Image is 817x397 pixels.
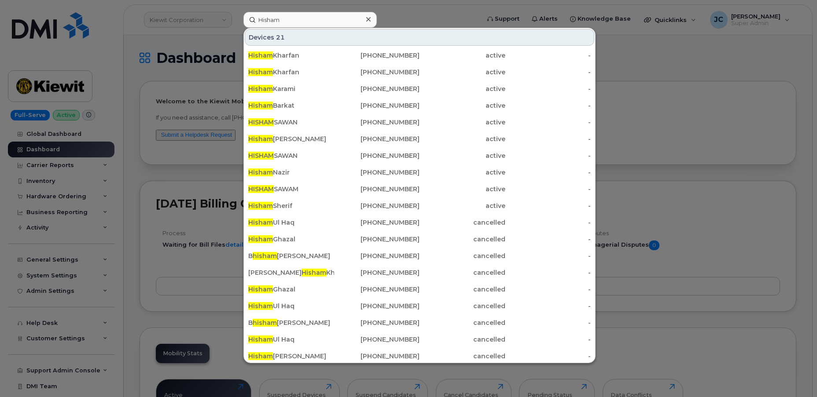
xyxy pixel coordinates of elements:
div: [PERSON_NAME] [248,135,334,143]
div: cancelled [420,285,505,294]
div: Devices [245,29,594,46]
span: Hisham [248,202,273,210]
div: - [505,352,591,361]
a: HishamUl Haq[PHONE_NUMBER]cancelled- [245,215,594,230]
div: [PHONE_NUMBER] [334,84,420,93]
span: Hisham [248,352,273,360]
div: active [420,185,505,193]
div: Karami [248,84,334,93]
a: HishamBarkat[PHONE_NUMBER]active- [245,98,594,113]
div: Ghazal [248,285,334,294]
div: active [420,168,505,177]
div: [PHONE_NUMBER] [334,68,420,76]
div: Ul Haq [248,218,334,227]
div: [PHONE_NUMBER] [334,335,420,344]
div: active [420,151,505,160]
div: Ghazal [248,235,334,244]
div: cancelled [420,268,505,277]
div: cancelled [420,302,505,310]
a: HISHAMSAWAN[PHONE_NUMBER]active- [245,148,594,164]
div: active [420,118,505,127]
div: - [505,335,591,344]
span: Hisham [248,68,273,76]
div: - [505,135,591,143]
div: Nazir [248,168,334,177]
div: - [505,68,591,76]
div: - [505,201,591,210]
div: - [505,51,591,60]
div: [PHONE_NUMBER] [334,185,420,193]
div: Sherif [248,201,334,210]
div: Kharfan [248,51,334,60]
a: Hisham[PERSON_NAME][PHONE_NUMBER]active- [245,131,594,147]
a: HishamKarami[PHONE_NUMBER]active- [245,81,594,97]
span: 21 [276,33,285,42]
div: [PERSON_NAME] [248,352,334,361]
div: - [505,218,591,227]
div: [PHONE_NUMBER] [334,101,420,110]
div: [PERSON_NAME] Kharfan So#: 72988 [248,268,334,277]
div: [PHONE_NUMBER] [334,251,420,260]
span: Hisham [248,168,273,176]
div: [PHONE_NUMBER] [334,318,420,327]
iframe: Messenger Launcher [779,359,810,390]
div: - [505,235,591,244]
div: Ul Haq [248,335,334,344]
div: [PHONE_NUMBER] [334,268,420,277]
div: [PHONE_NUMBER] [334,51,420,60]
div: [PHONE_NUMBER] [334,201,420,210]
span: Hisham [248,335,273,343]
div: Kharfan [248,68,334,76]
a: HISHAMSAWAN[PHONE_NUMBER]active- [245,114,594,130]
div: [PHONE_NUMBER] [334,218,420,227]
div: - [505,151,591,160]
div: - [505,268,591,277]
div: cancelled [420,235,505,244]
a: Bhisham[PERSON_NAME][PHONE_NUMBER]cancelled- [245,315,594,331]
div: active [420,135,505,143]
span: Hisham [248,102,273,109]
a: HishamGhazal[PHONE_NUMBER]cancelled- [245,231,594,247]
div: SAWAN [248,118,334,127]
div: - [505,318,591,327]
div: - [505,101,591,110]
a: HishamSherif[PHONE_NUMBER]active- [245,198,594,214]
span: Hisham [248,51,273,59]
span: HISHAM [248,152,274,160]
span: Hisham [248,235,273,243]
div: - [505,118,591,127]
div: active [420,84,505,93]
a: HishamKharfan[PHONE_NUMBER]active- [245,47,594,63]
a: [PERSON_NAME]HishamKharfan So#: 72988[PHONE_NUMBER]cancelled- [245,265,594,280]
div: - [505,251,591,260]
span: hisham [253,319,277,327]
div: - [505,285,591,294]
span: Hisham [302,269,326,277]
div: Ul Haq [248,302,334,310]
div: cancelled [420,318,505,327]
span: Hisham [248,302,273,310]
div: - [505,302,591,310]
div: SAWAN [248,151,334,160]
div: [PHONE_NUMBER] [334,285,420,294]
div: [PHONE_NUMBER] [334,118,420,127]
div: active [420,68,505,76]
div: Barkat [248,101,334,110]
span: Hisham [248,85,273,93]
span: HISHAM [248,118,274,126]
div: cancelled [420,352,505,361]
div: [PHONE_NUMBER] [334,352,420,361]
a: HishamNazir[PHONE_NUMBER]active- [245,164,594,180]
span: Hisham [248,219,273,226]
div: [PHONE_NUMBER] [334,235,420,244]
div: - [505,168,591,177]
div: - [505,84,591,93]
a: HISHAMSAWAM[PHONE_NUMBER]active- [245,181,594,197]
span: hisham [253,252,277,260]
div: [PHONE_NUMBER] [334,135,420,143]
a: HishamUl Haq[PHONE_NUMBER]cancelled- [245,331,594,347]
a: HishamGhazal[PHONE_NUMBER]cancelled- [245,281,594,297]
div: [PHONE_NUMBER] [334,302,420,310]
span: Hisham [248,135,273,143]
a: HishamKharfan[PHONE_NUMBER]active- [245,64,594,80]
